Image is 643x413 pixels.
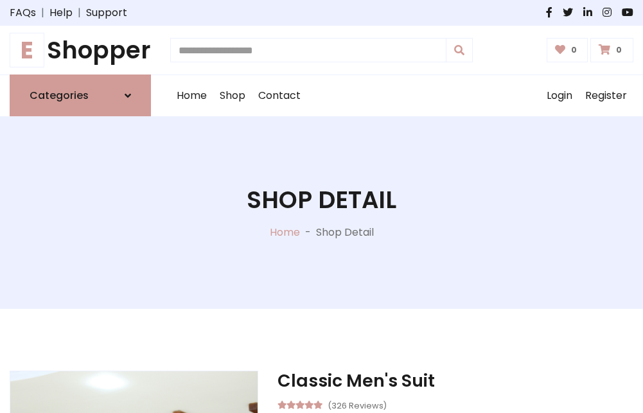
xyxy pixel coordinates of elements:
a: Home [270,225,300,240]
small: (326 Reviews) [328,397,387,412]
h1: Shopper [10,36,151,64]
h3: Classic Men's Suit [277,371,633,391]
a: Categories [10,75,151,116]
a: Shop [213,75,252,116]
a: 0 [547,38,588,62]
h1: Shop Detail [247,186,396,214]
a: Support [86,5,127,21]
a: Register [579,75,633,116]
a: Login [540,75,579,116]
span: | [36,5,49,21]
span: | [73,5,86,21]
span: 0 [568,44,580,56]
a: 0 [590,38,633,62]
a: Contact [252,75,307,116]
h6: Categories [30,89,89,101]
a: FAQs [10,5,36,21]
span: 0 [613,44,625,56]
p: - [300,225,316,240]
span: E [10,33,44,67]
p: Shop Detail [316,225,374,240]
a: EShopper [10,36,151,64]
a: Help [49,5,73,21]
a: Home [170,75,213,116]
